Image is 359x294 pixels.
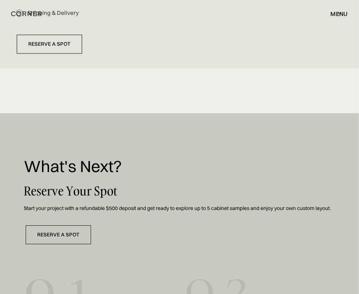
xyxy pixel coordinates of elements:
div: Start your project with a refundable $500 deposit and get ready to explore up to 5 cabinet sample... [24,205,331,212]
a: home [11,9,55,19]
a: Reserve a Spot [26,225,91,244]
div: menu [331,11,348,17]
h1: Reserve Your Spot [24,184,117,198]
div: menu [323,7,348,20]
h1: What's Next? [24,157,122,175]
a: Reserve a Spot [17,35,82,54]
